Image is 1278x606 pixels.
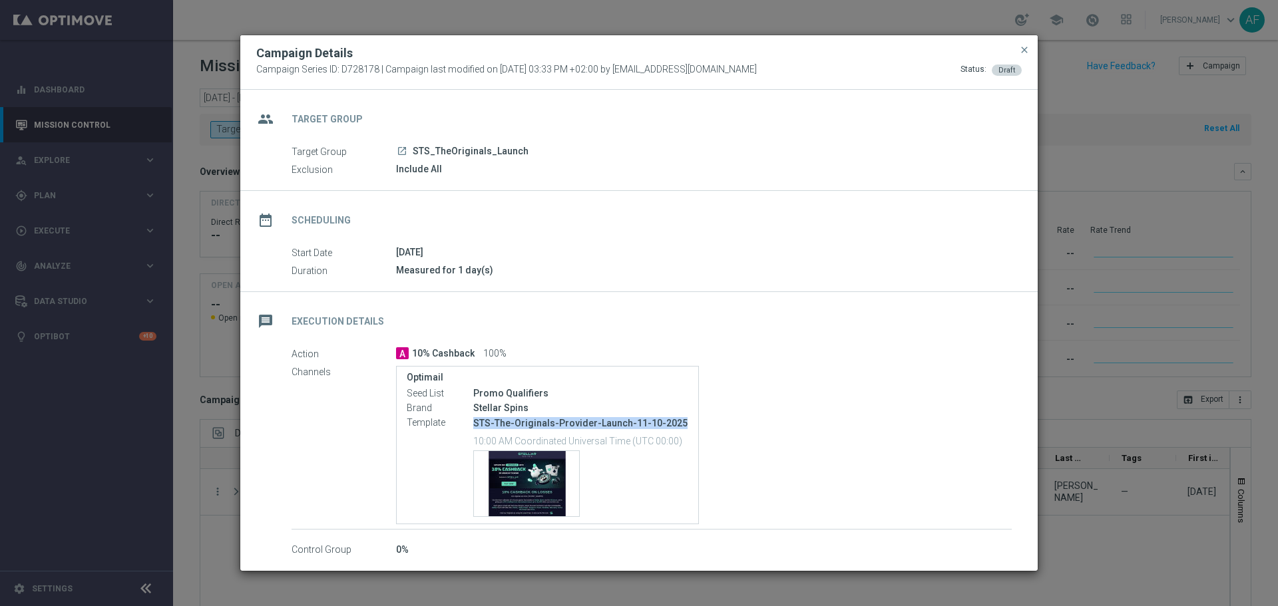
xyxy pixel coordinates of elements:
h2: Target Group [292,113,363,126]
i: launch [397,146,407,156]
div: 0% [396,543,1012,556]
label: Duration [292,265,396,277]
label: Target Group [292,146,396,158]
span: 100% [483,348,507,360]
label: Seed List [407,388,473,400]
h2: Scheduling [292,214,351,227]
div: Include All [396,162,1012,176]
label: Start Date [292,247,396,259]
label: Control Group [292,544,396,556]
label: Template [407,417,473,429]
h2: Campaign Details [256,45,353,61]
span: Campaign Series ID: D728178 | Campaign last modified on [DATE] 03:33 PM +02:00 by [EMAIL_ADDRESS]... [256,64,757,76]
p: STS-The-Originals-Provider-Launch-11-10-2025 [473,417,688,429]
div: [DATE] [396,245,1012,259]
label: Optimail [407,372,688,383]
div: Measured for 1 day(s) [396,263,1012,277]
span: 10% Cashback [412,348,475,360]
label: Exclusion [292,164,396,176]
i: date_range [254,208,278,232]
p: 10:00 AM Coordinated Universal Time (UTC 00:00) [473,434,688,447]
div: Status: [960,64,986,76]
span: STS_TheOriginals_Launch [413,146,529,158]
div: Promo Qualifiers [473,386,688,400]
label: Channels [292,366,396,378]
span: Draft [998,66,1015,75]
span: A [396,347,409,359]
i: message [254,309,278,333]
div: Stellar Spins [473,401,688,414]
span: close [1019,45,1030,55]
label: Brand [407,402,473,414]
colored-tag: Draft [992,64,1022,75]
h2: Execution Details [292,315,384,328]
label: Action [292,348,396,360]
a: launch [396,146,408,158]
i: group [254,107,278,131]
